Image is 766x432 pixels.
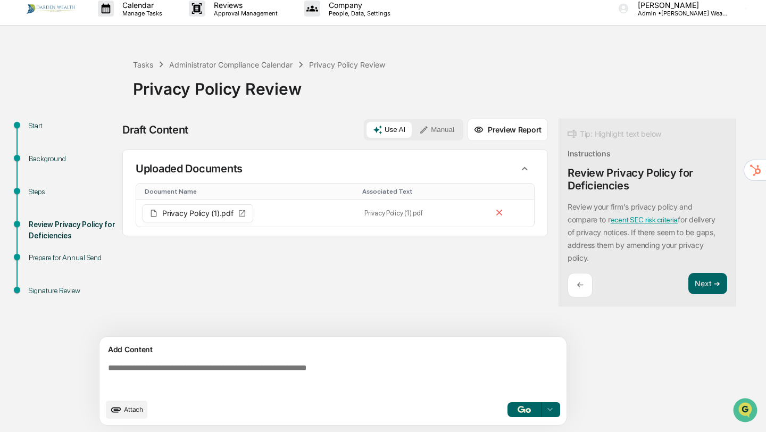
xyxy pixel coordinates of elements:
button: Preview Report [468,119,548,141]
button: Next ➔ [688,273,727,295]
div: 🗄️ [77,135,86,144]
div: Privacy Policy Review [133,71,761,98]
p: Uploaded Documents [136,162,243,175]
div: We're available if you need us! [36,92,135,101]
a: Powered byPylon [75,180,129,188]
a: 🖐️Preclearance [6,130,73,149]
div: Instructions [568,149,611,158]
span: Preclearance [21,134,69,145]
p: People, Data, Settings [320,10,396,17]
div: Administrator Compliance Calendar [169,60,293,69]
div: Privacy Policy Review [309,60,385,69]
button: Start new chat [181,85,194,97]
div: Background [29,153,116,164]
span: Data Lookup [21,154,67,165]
button: Manual [413,122,461,138]
p: ← [577,280,584,290]
input: Clear [28,48,176,60]
span: Privacy Policy (1).pdf [162,210,234,217]
div: Review Privacy Policy for Deficiencies [29,219,116,242]
p: Admin • [PERSON_NAME] Wealth Group [629,10,728,17]
a: 🔎Data Lookup [6,150,71,169]
a: 🗄️Attestations [73,130,136,149]
button: Go [507,402,542,417]
div: Toggle SortBy [362,188,481,195]
div: Signature Review [29,285,116,296]
span: Attach [124,405,143,413]
p: Manage Tasks [114,10,168,17]
iframe: Open customer support [732,397,761,426]
div: Prepare for Annual Send [29,252,116,263]
div: Add Content [106,343,560,356]
td: Privacy Policy (1).pdf [358,200,486,227]
a: ecent SEC risk criteria [611,215,678,224]
img: 1746055101610-c473b297-6a78-478c-a979-82029cc54cd1 [11,81,30,101]
span: Attestations [88,134,132,145]
p: [PERSON_NAME] [629,1,728,10]
p: Company [320,1,396,10]
div: Tip: Highlight text below [568,128,661,140]
div: 🖐️ [11,135,19,144]
div: Review Privacy Policy for Deficiencies [568,167,727,192]
button: upload document [106,401,147,419]
p: Review your firm's privacy policy and compare to r for delivery of privacy notices. If there seem... [568,202,715,262]
div: Draft Content [122,123,188,136]
div: Tasks [133,60,153,69]
img: logo [26,2,77,15]
div: Toggle SortBy [145,188,354,195]
button: Remove file [492,205,506,221]
p: Calendar [114,1,168,10]
span: Pylon [106,180,129,188]
button: Use AI [367,122,412,138]
img: Go [518,406,530,413]
div: Start [29,120,116,131]
p: How can we help? [11,22,194,39]
div: 🔎 [11,155,19,164]
p: Reviews [205,1,283,10]
div: Steps [29,186,116,197]
div: Start new chat [36,81,174,92]
p: Approval Management [205,10,283,17]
